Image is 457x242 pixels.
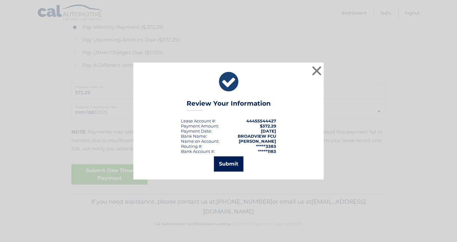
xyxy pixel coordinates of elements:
div: : [181,128,212,134]
strong: 44455544427 [246,118,276,123]
div: Name on Account: [181,139,219,144]
span: Payment Date [181,128,211,134]
strong: BROADVIEW FCU [238,134,276,139]
div: Lease Account #: [181,118,216,123]
span: [DATE] [261,128,276,134]
div: Payment Amount: [181,123,219,128]
strong: [PERSON_NAME] [239,139,276,144]
div: Bank Name: [181,134,207,139]
div: Bank Account #: [181,149,215,154]
button: × [310,64,323,77]
div: Routing #: [181,144,202,149]
button: Submit [214,156,243,172]
h3: Review Your Information [187,100,271,111]
span: $372.29 [260,123,276,128]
